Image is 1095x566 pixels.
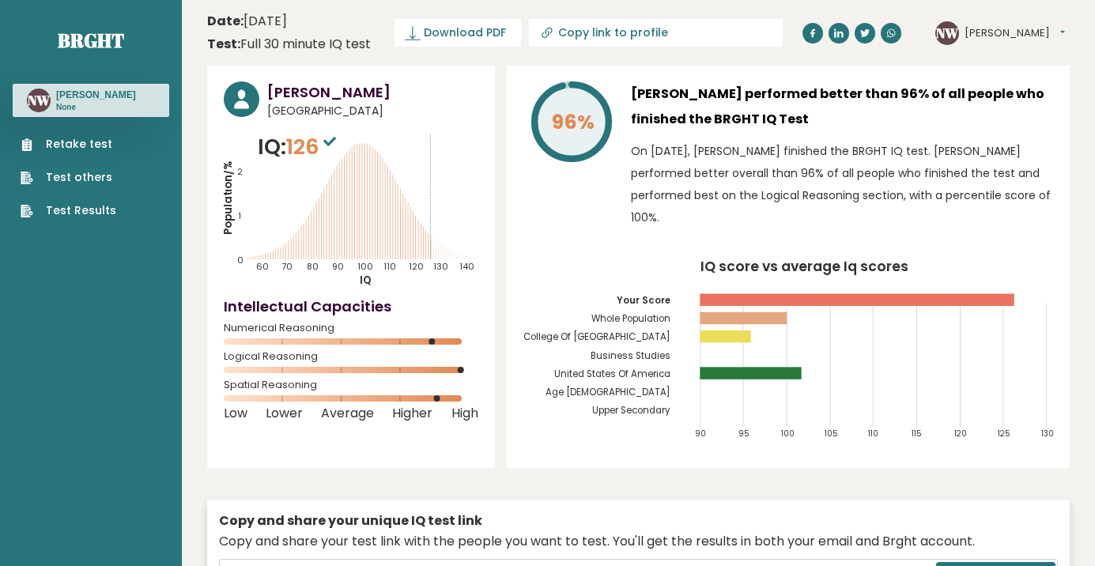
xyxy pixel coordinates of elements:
[219,511,1058,530] div: Copy and share your unique IQ test link
[434,261,449,274] tspan: 130
[553,368,670,380] tspan: United States Of America
[395,19,521,47] a: Download PDF
[590,349,670,362] tspan: Business Studies
[954,428,967,439] tspan: 120
[219,532,1058,551] div: Copy and share your test link with the people you want to test. You'll get the results in both yo...
[360,274,372,289] tspan: IQ
[266,410,303,417] span: Lower
[965,25,1065,41] button: [PERSON_NAME]
[207,12,244,30] b: Date:
[409,261,424,274] tspan: 120
[936,23,959,41] text: NW
[384,261,397,274] tspan: 110
[286,132,340,161] span: 126
[267,81,478,103] h3: [PERSON_NAME]
[28,91,51,109] text: NW
[237,166,243,179] tspan: 2
[451,410,478,417] span: High
[424,25,506,41] span: Download PDF
[224,353,478,360] span: Logical Reasoning
[21,202,116,219] a: Test Results
[523,331,670,344] tspan: College Of [GEOGRAPHIC_DATA]
[21,136,116,153] a: Retake test
[267,103,478,119] span: [GEOGRAPHIC_DATA]
[459,261,474,274] tspan: 140
[224,296,478,317] h4: Intellectual Capacities
[700,257,908,276] tspan: IQ score vs average Iq scores
[58,28,124,53] a: Brght
[207,35,240,53] b: Test:
[911,428,921,439] tspan: 115
[332,261,344,274] tspan: 90
[256,261,269,274] tspan: 60
[224,382,478,388] span: Spatial Reasoning
[998,428,1010,439] tspan: 125
[321,410,374,417] span: Average
[591,312,670,325] tspan: Whole Population
[695,428,706,439] tspan: 90
[281,261,293,274] tspan: 70
[237,255,244,267] tspan: 0
[738,428,749,439] tspan: 95
[591,404,670,417] tspan: Upper Secondary
[207,35,371,54] div: Full 30 minute IQ test
[358,261,374,274] tspan: 100
[1041,428,1054,439] tspan: 130
[224,410,247,417] span: Low
[551,108,594,136] tspan: 96%
[868,428,878,439] tspan: 110
[631,81,1053,132] h3: [PERSON_NAME] performed better than 96% of all people who finished the BRGHT IQ Test
[21,169,116,186] a: Test others
[224,325,478,331] span: Numerical Reasoning
[238,209,241,222] tspan: 1
[781,428,795,439] tspan: 100
[258,131,340,163] p: IQ:
[545,386,670,398] tspan: Age [DEMOGRAPHIC_DATA]
[221,160,236,236] tspan: Population/%
[616,294,670,307] tspan: Your Score
[307,261,319,274] tspan: 80
[631,140,1053,228] p: On [DATE], [PERSON_NAME] finished the BRGHT IQ test. [PERSON_NAME] performed better overall than ...
[207,12,287,31] time: [DATE]
[56,89,136,101] h3: [PERSON_NAME]
[392,410,432,417] span: Higher
[56,102,136,113] p: None
[825,428,838,439] tspan: 105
